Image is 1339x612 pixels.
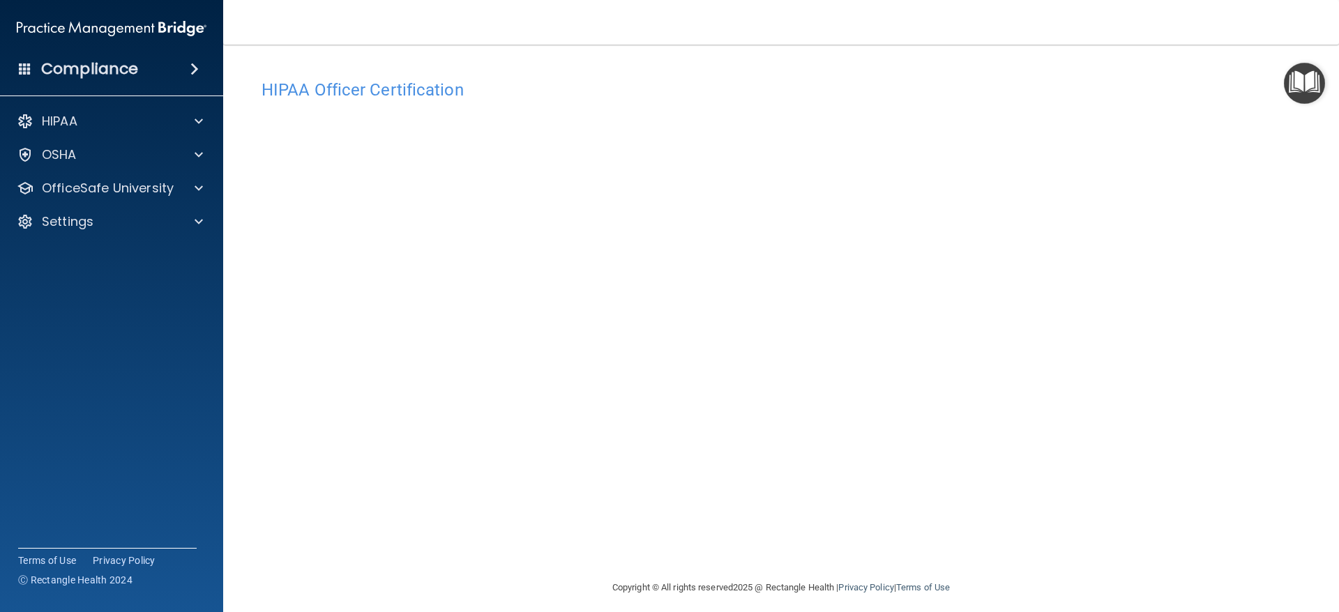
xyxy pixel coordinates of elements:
a: HIPAA [17,113,203,130]
div: Copyright © All rights reserved 2025 @ Rectangle Health | | [527,565,1036,610]
a: Terms of Use [18,553,76,567]
a: OSHA [17,146,203,163]
a: Privacy Policy [838,582,893,592]
a: OfficeSafe University [17,180,203,197]
iframe: Drift Widget Chat Controller [1269,516,1322,569]
p: OSHA [42,146,77,163]
h4: HIPAA Officer Certification [262,81,1301,99]
p: Settings [42,213,93,230]
span: Ⓒ Rectangle Health 2024 [18,573,133,587]
iframe: hipaa-training [262,107,1301,560]
a: Settings [17,213,203,230]
a: Privacy Policy [93,553,156,567]
p: HIPAA [42,113,77,130]
p: OfficeSafe University [42,180,174,197]
a: Terms of Use [896,582,950,592]
img: PMB logo [17,15,206,43]
h4: Compliance [41,59,138,79]
button: Open Resource Center [1284,63,1325,104]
